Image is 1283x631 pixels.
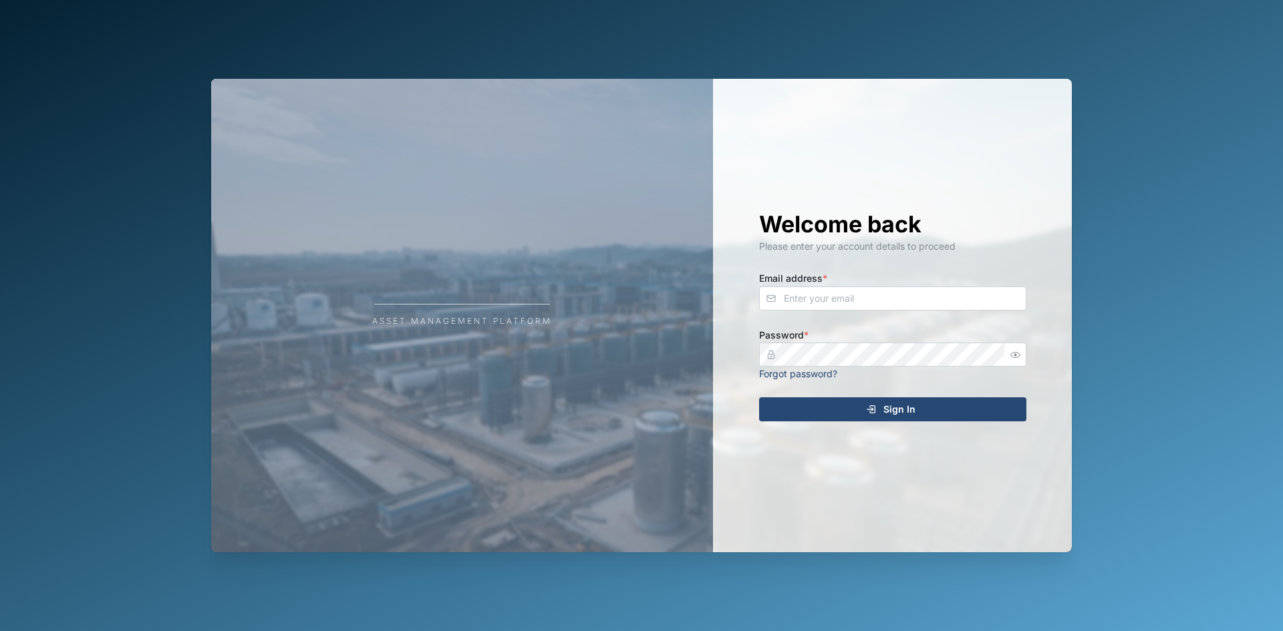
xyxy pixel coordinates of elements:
label: Email address [759,271,827,286]
label: Password [759,328,809,343]
div: Please enter your account details to proceed [759,239,1026,254]
input: Enter your email [759,286,1026,310]
a: Forgot password? [759,368,837,379]
h1: Welcome back [759,210,1026,239]
div: Asset Management Platform [372,315,552,328]
button: Sign In [759,397,1026,421]
span: Sign In [883,398,915,421]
